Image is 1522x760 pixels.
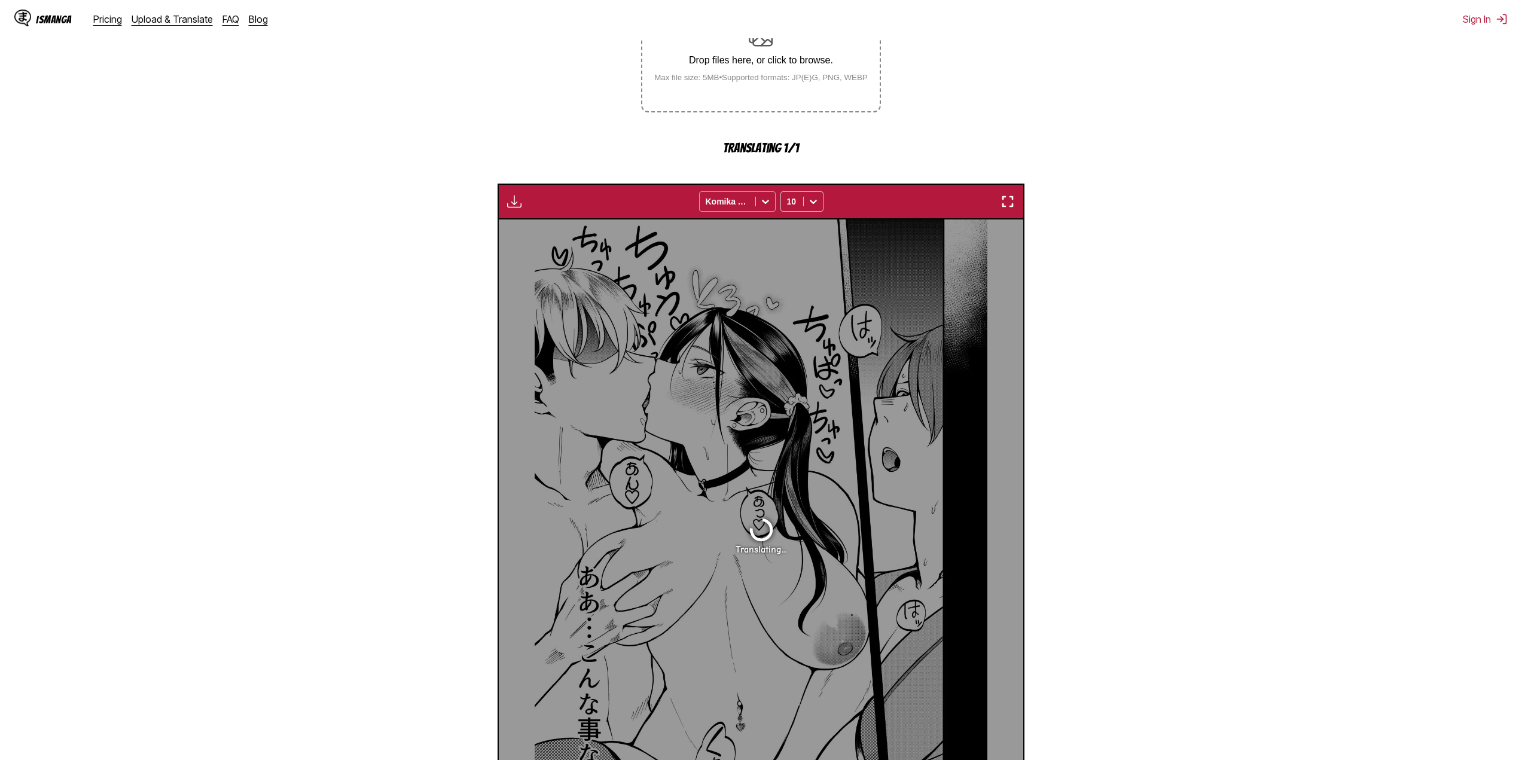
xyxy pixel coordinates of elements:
[14,10,31,26] img: IsManga Logo
[1001,194,1015,209] img: Enter fullscreen
[1496,13,1508,25] img: Sign out
[736,544,787,555] div: Translating...
[641,141,880,155] p: Translating 1/1
[36,14,72,25] div: IsManga
[249,13,268,25] a: Blog
[1463,13,1508,25] button: Sign In
[222,13,239,25] a: FAQ
[507,194,521,209] img: Download translated images
[14,10,93,29] a: IsManga LogoIsManga
[132,13,213,25] a: Upload & Translate
[747,515,776,544] img: Loading
[93,13,122,25] a: Pricing
[645,55,877,66] p: Drop files here, or click to browse.
[645,73,877,82] small: Max file size: 5MB • Supported formats: JP(E)G, PNG, WEBP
